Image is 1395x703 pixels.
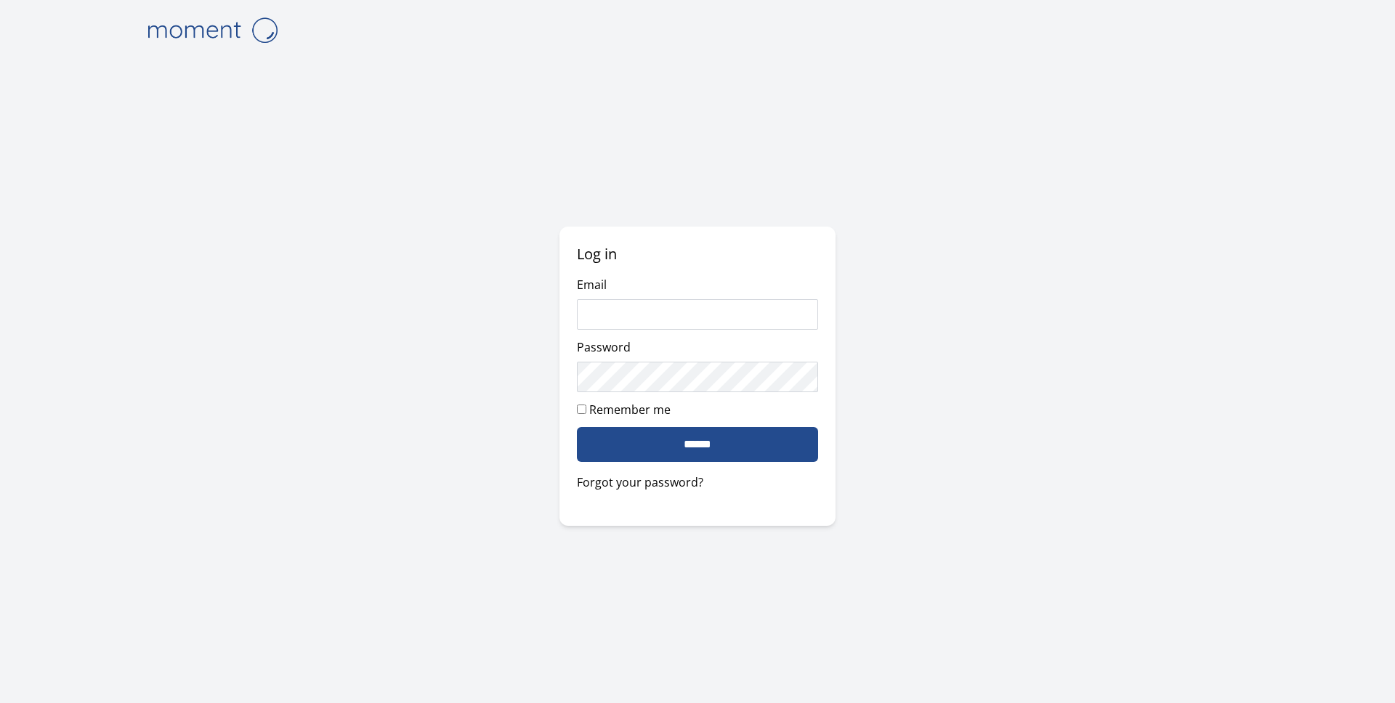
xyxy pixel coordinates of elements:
label: Email [577,277,607,293]
label: Password [577,339,631,355]
label: Remember me [589,402,671,418]
img: logo-4e3dc11c47720685a147b03b5a06dd966a58ff35d612b21f08c02c0306f2b779.png [139,12,285,49]
h2: Log in [577,244,818,264]
a: Forgot your password? [577,474,818,491]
